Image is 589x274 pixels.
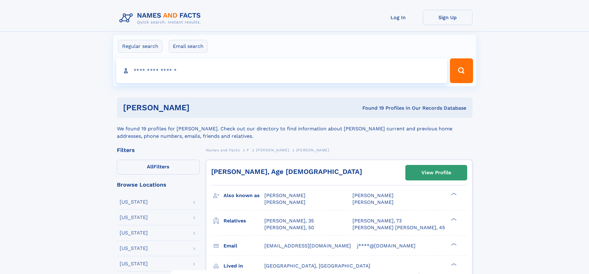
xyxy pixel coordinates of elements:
[352,199,394,205] span: [PERSON_NAME]
[450,58,473,83] button: Search Button
[117,10,206,27] img: Logo Names and Facts
[256,146,289,154] a: [PERSON_NAME]
[450,242,457,246] div: ❯
[247,148,249,152] span: F
[120,246,148,251] div: [US_STATE]
[224,241,264,251] h3: Email
[224,261,264,271] h3: Lived in
[352,217,402,224] a: [PERSON_NAME], 73
[352,192,394,198] span: [PERSON_NAME]
[120,261,148,266] div: [US_STATE]
[147,164,153,170] span: All
[117,147,200,153] div: Filters
[352,224,445,231] a: [PERSON_NAME] [PERSON_NAME], 45
[120,200,148,204] div: [US_STATE]
[169,40,207,53] label: Email search
[211,168,362,175] a: [PERSON_NAME], Age [DEMOGRAPHIC_DATA]
[120,230,148,235] div: [US_STATE]
[264,224,314,231] a: [PERSON_NAME], 50
[224,216,264,226] h3: Relatives
[264,192,305,198] span: [PERSON_NAME]
[450,192,457,196] div: ❯
[117,160,200,175] label: Filters
[373,10,423,25] a: Log In
[247,146,249,154] a: F
[116,58,447,83] input: search input
[264,217,314,224] a: [PERSON_NAME], 35
[118,40,162,53] label: Regular search
[264,263,370,269] span: [GEOGRAPHIC_DATA], [GEOGRAPHIC_DATA]
[296,148,329,152] span: [PERSON_NAME]
[450,217,457,221] div: ❯
[423,10,472,25] a: Sign Up
[224,190,264,201] h3: Also known as
[117,182,200,188] div: Browse Locations
[117,118,472,140] div: We found 19 profiles for [PERSON_NAME]. Check out our directory to find information about [PERSON...
[264,243,351,249] span: [EMAIL_ADDRESS][DOMAIN_NAME]
[256,148,289,152] span: [PERSON_NAME]
[406,165,467,180] a: View Profile
[264,199,305,205] span: [PERSON_NAME]
[276,105,466,112] div: Found 19 Profiles In Our Records Database
[421,166,451,180] div: View Profile
[206,146,240,154] a: Names and Facts
[120,215,148,220] div: [US_STATE]
[450,262,457,266] div: ❯
[123,104,276,112] h1: [PERSON_NAME]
